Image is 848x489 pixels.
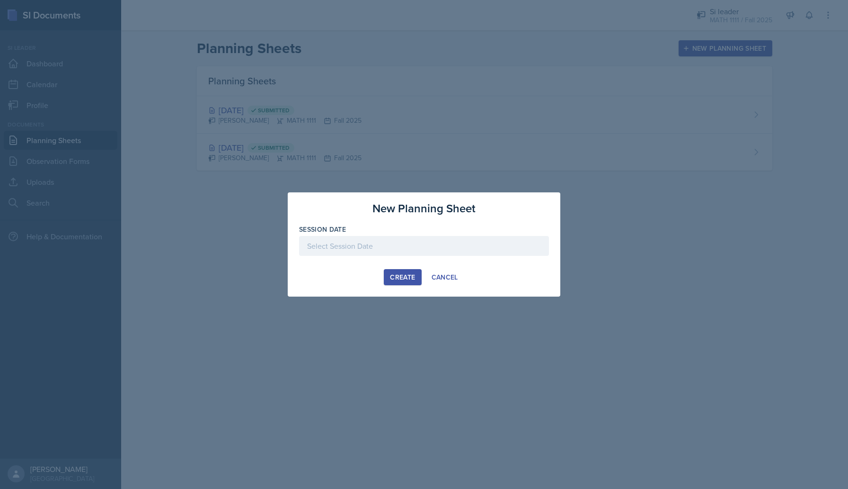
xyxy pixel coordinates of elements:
[390,273,415,281] div: Create
[425,269,464,285] button: Cancel
[299,225,346,234] label: Session Date
[432,273,458,281] div: Cancel
[384,269,421,285] button: Create
[372,200,476,217] h3: New Planning Sheet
